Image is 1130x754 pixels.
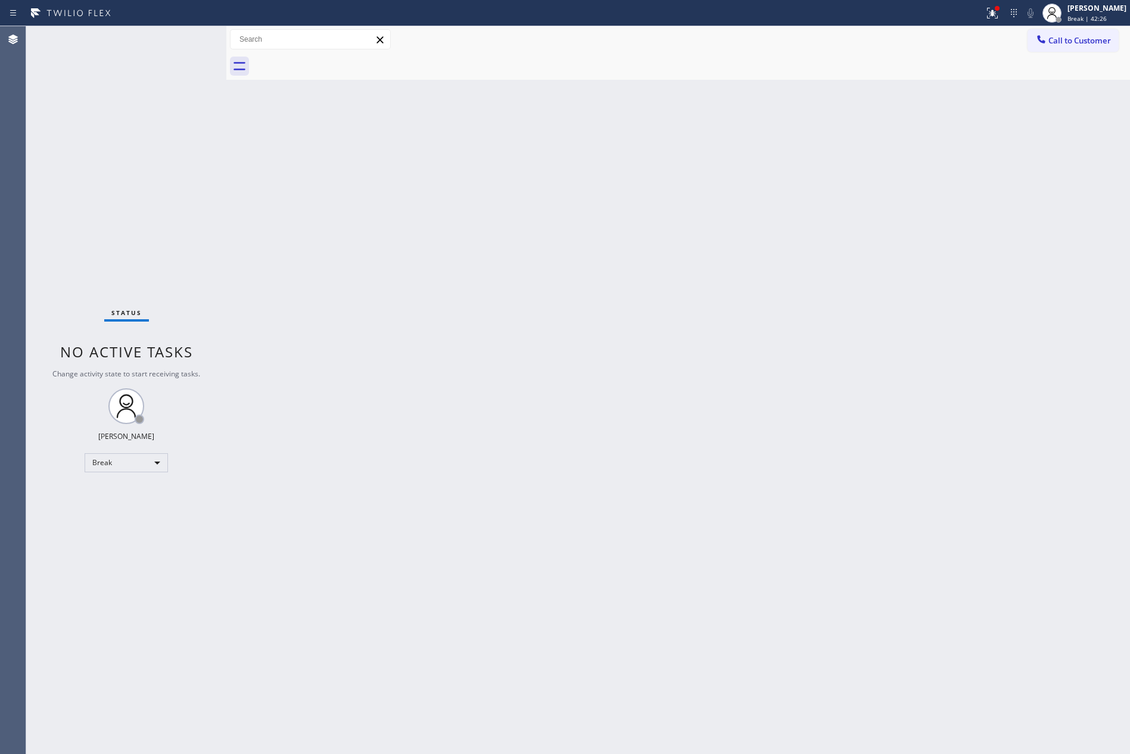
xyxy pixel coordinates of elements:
[1067,3,1126,13] div: [PERSON_NAME]
[1022,5,1039,21] button: Mute
[1028,29,1119,52] button: Call to Customer
[111,309,142,317] span: Status
[52,369,200,379] span: Change activity state to start receiving tasks.
[85,453,168,472] div: Break
[231,30,390,49] input: Search
[98,431,154,441] div: [PERSON_NAME]
[60,342,193,362] span: No active tasks
[1067,14,1107,23] span: Break | 42:26
[1048,35,1111,46] span: Call to Customer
